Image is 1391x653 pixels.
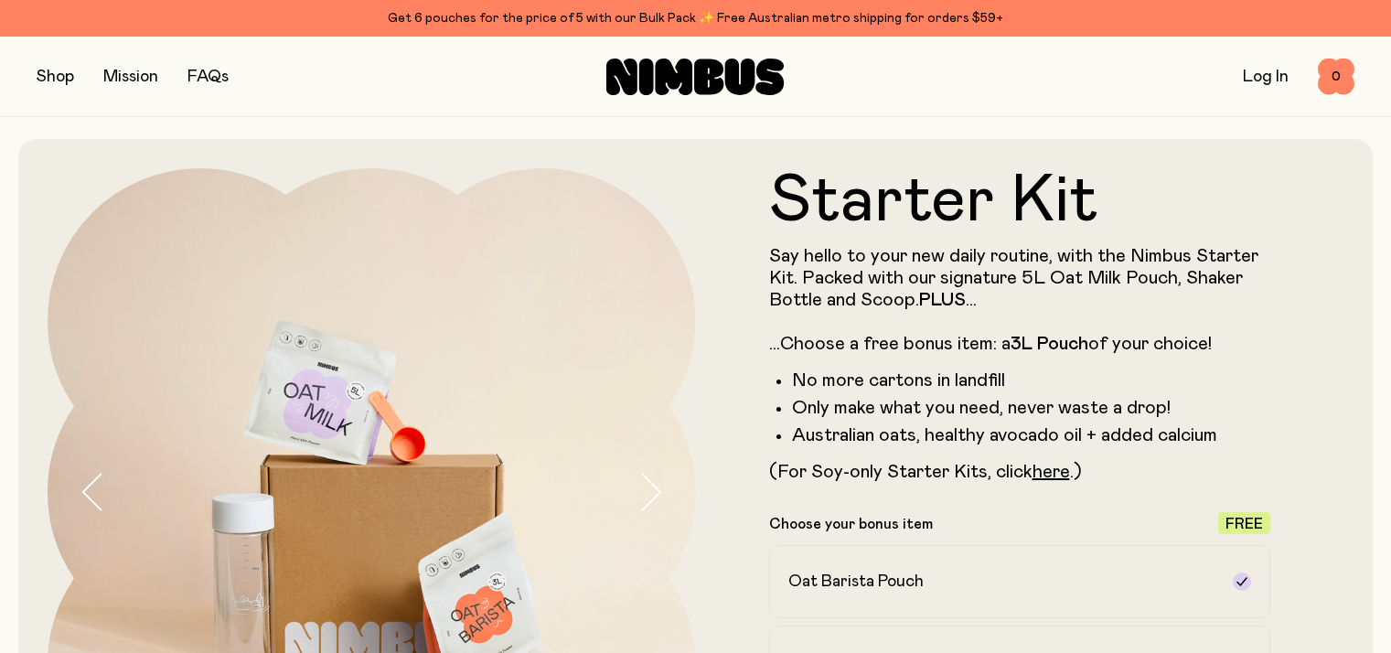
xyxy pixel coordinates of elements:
p: Choose your bonus item [769,515,933,533]
p: (For Soy-only Starter Kits, click .) [769,461,1271,483]
p: Say hello to your new daily routine, with the Nimbus Starter Kit. Packed with our signature 5L Oa... [769,245,1271,355]
strong: 3L [1011,335,1033,353]
h1: Starter Kit [769,168,1271,234]
a: FAQs [187,69,229,85]
strong: Pouch [1037,335,1088,353]
strong: PLUS [919,291,966,309]
li: Only make what you need, never waste a drop! [792,397,1271,419]
a: Mission [103,69,158,85]
h2: Oat Barista Pouch [788,571,924,593]
div: Get 6 pouches for the price of 5 with our Bulk Pack ✨ Free Australian metro shipping for orders $59+ [37,7,1354,29]
li: No more cartons in landfill [792,369,1271,391]
a: here [1033,463,1070,481]
button: 0 [1318,59,1354,95]
a: Log In [1243,69,1289,85]
li: Australian oats, healthy avocado oil + added calcium [792,424,1271,446]
span: Free [1225,517,1263,531]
